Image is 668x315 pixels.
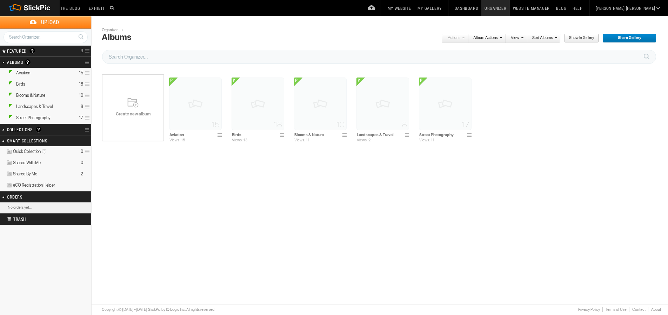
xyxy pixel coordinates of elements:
[232,138,248,142] span: Views: 13
[602,34,652,43] span: Share Gallery
[506,34,523,43] a: View
[336,122,345,127] span: 10
[102,32,131,42] div: Albums
[441,34,465,43] a: Actions
[74,31,87,43] a: Search
[169,132,215,138] input: Aviation
[402,122,407,127] span: 8
[294,78,347,130] img: pix.gif
[1,104,7,109] a: Expand
[85,125,91,135] a: Collection Options
[6,182,12,188] img: ico_album_coll.png
[109,4,117,12] input: Search photos on SlickPic...
[232,78,284,130] img: pix.gif
[6,70,15,76] ins: Public Album
[212,122,220,127] span: 15
[629,307,648,312] a: Contact
[1,70,7,75] a: Expand
[1,93,7,98] a: Expand
[419,138,434,142] span: Views: 11
[16,115,51,121] span: Street Photography
[468,34,502,43] a: Album Actions
[8,205,32,210] b: No orders yet...
[16,93,45,98] span: Blooms & Nature
[419,132,465,138] input: Street Photography
[102,307,215,313] div: Copyright © [DATE]–[DATE] SlickPic by IQ Logic Inc. All rights reserved.
[13,160,41,166] span: Shared With Me
[102,111,164,117] span: Create new album
[7,214,72,224] h2: Trash
[357,138,370,142] span: Views: 2
[6,149,12,155] img: ico_album_quick.png
[6,160,12,166] img: ico_album_coll.png
[462,122,469,127] span: 17
[7,124,66,135] h2: Collections
[6,171,12,177] img: ico_album_coll.png
[564,34,599,43] a: Show in Gallery
[13,182,55,188] span: eCO Registration Helper
[6,115,15,121] ins: Public Album
[102,50,656,64] input: Search Organizer...
[169,78,222,130] img: pix.gif
[1,81,7,87] a: Expand
[356,78,409,130] img: pix.gif
[7,135,66,146] h2: Smart Collections
[7,57,66,68] h2: Albums
[419,78,472,130] img: pix.gif
[602,307,629,312] a: Terms of Use
[6,93,15,99] ins: Public Album
[8,16,91,28] span: Upload
[648,307,661,312] a: About
[356,132,403,138] input: Landscapes & Travel
[6,104,15,110] ins: Public Album
[6,81,15,87] ins: Public Album
[527,34,557,43] a: Sort Albums
[16,104,53,109] span: Landscapes & Travel
[232,132,278,138] input: Birds
[4,31,88,43] input: Search Organizer...
[7,192,66,202] h2: Orders
[169,138,185,142] span: Views: 15
[294,138,309,142] span: Views: 11
[274,122,282,127] span: 18
[1,115,7,120] a: Expand
[5,48,27,54] span: FEATURED
[16,70,30,76] span: Aviation
[16,81,25,87] span: Birds
[13,171,37,177] span: Shared By Me
[564,34,594,43] span: Show in Gallery
[575,307,602,312] a: Privacy Policy
[294,132,340,138] input: Blooms & Nature
[13,149,48,154] span: Quick Collection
